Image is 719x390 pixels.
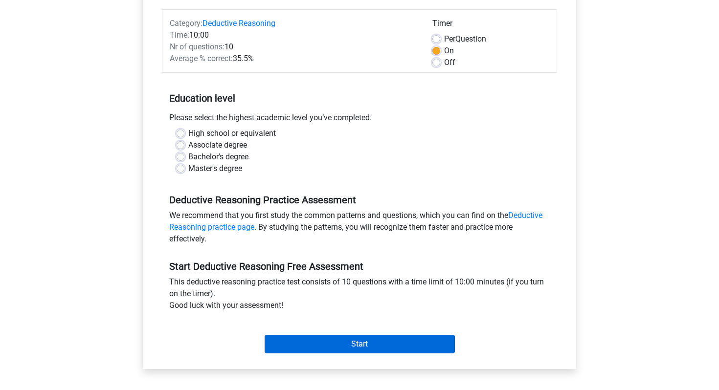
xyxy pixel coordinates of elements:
[169,194,550,206] h5: Deductive Reasoning Practice Assessment
[188,128,276,139] label: High school or equivalent
[444,45,454,57] label: On
[162,53,425,65] div: 35.5%
[170,42,225,51] span: Nr of questions:
[444,34,455,43] span: Per
[432,18,549,33] div: Timer
[170,30,189,40] span: Time:
[265,335,455,353] input: Start
[162,210,557,249] div: We recommend that you first study the common patterns and questions, which you can find on the . ...
[444,57,455,68] label: Off
[170,19,202,28] span: Category:
[162,29,425,41] div: 10:00
[188,139,247,151] label: Associate degree
[162,112,557,128] div: Please select the highest academic level you’ve completed.
[188,163,242,174] label: Master's degree
[170,54,233,63] span: Average % correct:
[162,41,425,53] div: 10
[169,88,550,108] h5: Education level
[162,276,557,315] div: This deductive reasoning practice test consists of 10 questions with a time limit of 10:00 minute...
[169,260,550,272] h5: Start Deductive Reasoning Free Assessment
[202,19,275,28] a: Deductive Reasoning
[444,33,486,45] label: Question
[188,151,248,163] label: Bachelor's degree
